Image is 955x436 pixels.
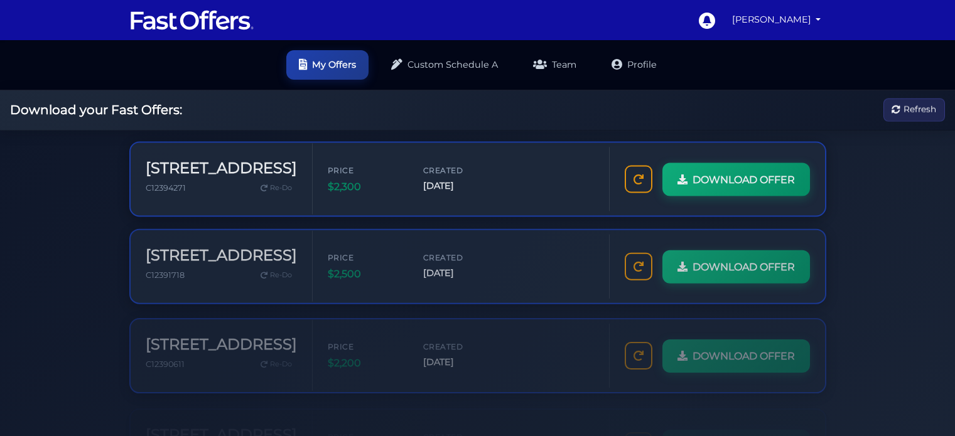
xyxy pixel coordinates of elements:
h3: [STREET_ADDRESS] [146,413,297,432]
h3: [STREET_ADDRESS] [146,243,297,261]
span: DOWNLOAD OFFER [693,170,795,186]
a: My Offers [286,50,369,80]
span: $2,500 [328,263,403,279]
a: Team [521,50,589,80]
span: Created [423,162,499,174]
span: Price [328,248,403,260]
span: C12394271 [146,181,186,191]
span: Created [423,333,499,345]
h3: [STREET_ADDRESS] [146,157,297,176]
a: DOWNLOAD OFFER [662,332,810,366]
h2: Download your Fast Offers: [10,102,182,117]
span: C12391718 [146,267,185,276]
a: [PERSON_NAME] [727,8,826,32]
span: Created [423,248,499,260]
a: Re-Do [256,178,297,194]
a: Profile [599,50,669,80]
a: Custom Schedule A [379,50,510,80]
h3: [STREET_ADDRESS] [146,328,297,346]
a: Re-Do [256,263,297,280]
span: $2,200 [328,348,403,364]
span: Re-Do [270,266,292,277]
a: DOWNLOAD OFFER [662,161,810,195]
span: DOWNLOAD OFFER [693,255,795,272]
span: Re-Do [270,181,292,192]
span: [DATE] [423,348,499,363]
span: DOWNLOAD OFFER [693,341,795,357]
span: Price [328,333,403,345]
span: Price [328,162,403,174]
button: Refresh [883,98,945,122]
span: C12390611 [146,352,185,361]
span: $2,300 [328,178,403,194]
a: Re-Do [256,349,297,365]
span: Price [328,418,403,430]
a: DOWNLOAD OFFER [662,247,810,280]
span: Re-Do [270,351,292,363]
span: Created [423,418,499,430]
span: Refresh [904,103,936,117]
span: [DATE] [423,178,499,192]
span: [DATE] [423,263,499,277]
iframe: Customerly Messenger Launcher [907,387,945,425]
